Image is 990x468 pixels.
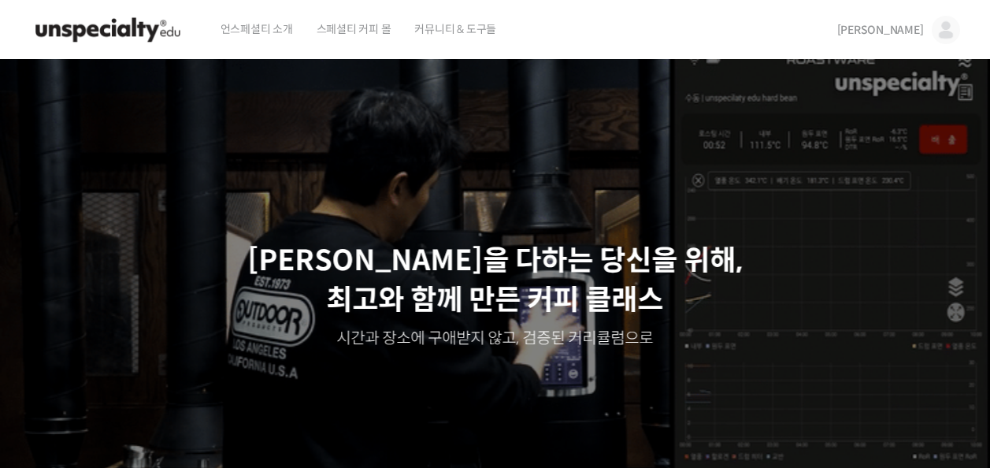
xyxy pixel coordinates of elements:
p: 시간과 장소에 구애받지 않고, 검증된 커리큘럼으로 [16,328,975,350]
p: [PERSON_NAME]을 다하는 당신을 위해, 최고와 함께 만든 커피 클래스 [16,241,975,321]
span: [PERSON_NAME] [837,23,924,37]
